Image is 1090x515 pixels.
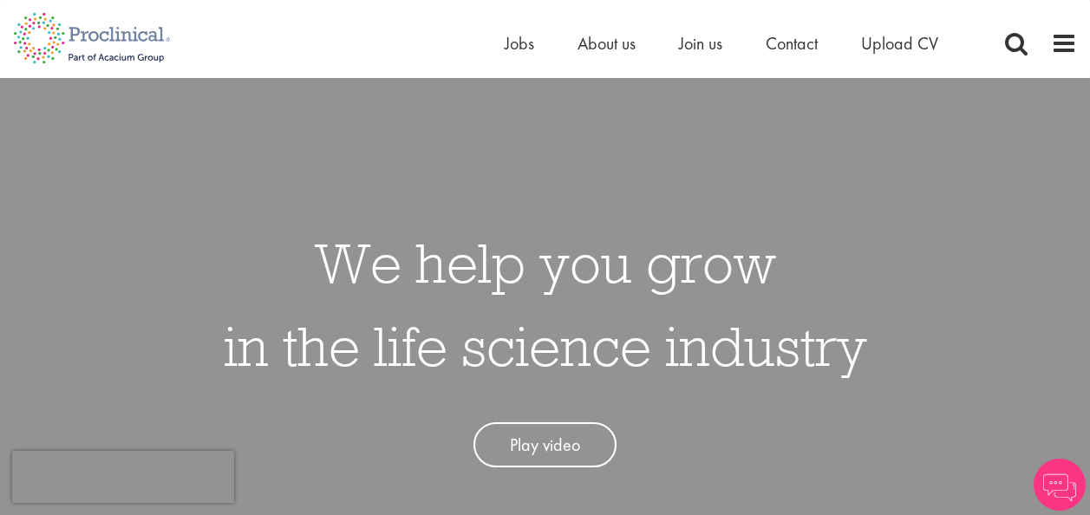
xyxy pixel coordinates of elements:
a: Jobs [505,32,534,55]
a: Join us [679,32,722,55]
a: Play video [473,422,617,468]
a: Contact [766,32,818,55]
img: Chatbot [1034,459,1086,511]
a: Upload CV [861,32,938,55]
a: About us [578,32,636,55]
h1: We help you grow in the life science industry [224,221,867,388]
